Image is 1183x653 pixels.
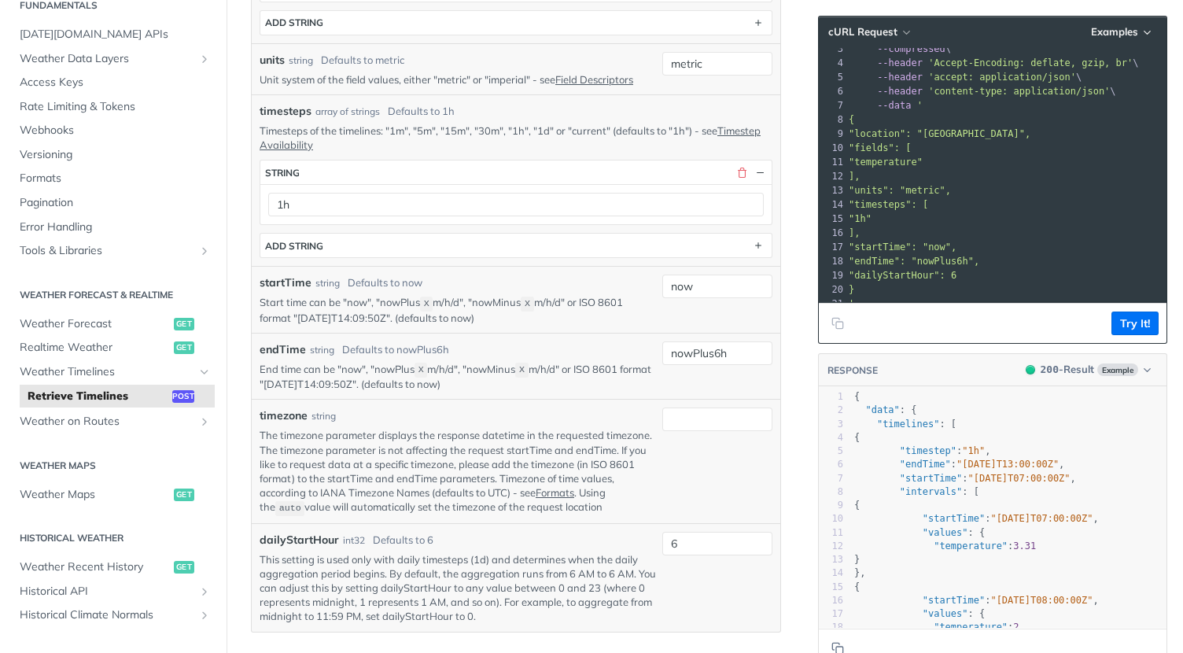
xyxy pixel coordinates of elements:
[1018,362,1159,378] button: 200200-ResultExample
[900,445,956,456] span: "timestep"
[260,532,339,548] label: dailyStartHour
[260,362,656,392] p: End time can be "now", "nowPlus m/h/d", "nowMinus m/h/d" or ISO 8601 format "[DATE]T14:09:50Z". (...
[849,270,956,281] span: "dailyStartHour": 6
[900,473,962,484] span: "startTime"
[968,473,1071,484] span: "[DATE]T07:00:00Z"
[12,336,215,360] a: Realtime Weatherget
[900,459,951,470] span: "endTime"
[849,298,854,309] span: '
[20,364,194,380] span: Weather Timelines
[923,595,985,606] span: "startTime"
[849,57,1139,68] span: \
[260,234,772,257] button: ADD string
[849,72,1082,83] span: \
[315,105,380,119] div: array of strings
[849,142,911,153] span: "fields": [
[20,243,194,259] span: Tools & Libraries
[819,56,846,70] div: 4
[854,608,985,619] span: : {
[877,72,923,83] span: --header
[12,603,215,627] a: Historical Climate NormalsShow subpages for Historical Climate Normals
[819,418,843,431] div: 3
[20,51,194,67] span: Weather Data Layers
[12,360,215,384] a: Weather TimelinesHide subpages for Weather Timelines
[934,540,1008,552] span: "temperature"
[20,487,170,503] span: Weather Maps
[854,473,1076,484] span: : ,
[877,86,923,97] span: --header
[1041,363,1059,375] span: 200
[20,75,211,90] span: Access Keys
[315,276,340,290] div: string
[900,486,962,497] span: "intervals"
[174,561,194,574] span: get
[877,57,923,68] span: --header
[198,585,211,598] button: Show subpages for Historical API
[923,513,985,524] span: "startTime"
[854,500,860,511] span: {
[12,143,215,167] a: Versioning
[388,104,455,120] div: Defaults to 1h
[373,533,433,548] div: Defaults to 6
[990,595,1093,606] span: "[DATE]T08:00:00Z"
[819,84,846,98] div: 6
[12,580,215,603] a: Historical APIShow subpages for Historical API
[1091,25,1138,39] span: Examples
[849,171,860,182] span: ],
[854,486,979,497] span: : [
[20,559,170,575] span: Weather Recent History
[854,445,991,456] span: : ,
[827,312,849,335] button: Copy to clipboard
[279,503,301,514] span: auto
[20,414,194,430] span: Weather on Routes
[854,622,1019,633] span: :
[12,95,215,119] a: Rate Limiting & Tokens
[819,240,846,254] div: 17
[28,389,168,404] span: Retrieve Timelines
[849,114,854,125] span: {
[854,554,860,565] span: }
[198,53,211,65] button: Show subpages for Weather Data Layers
[849,242,956,253] span: "startTime": "now",
[1085,24,1159,40] button: Examples
[20,607,194,623] span: Historical Climate Normals
[12,531,215,545] h2: Historical Weather
[1026,365,1035,374] span: 200
[260,11,772,35] button: ADD string
[877,419,939,430] span: "timelines"
[20,99,211,115] span: Rate Limiting & Tokens
[934,622,1008,633] span: "temperature"
[865,404,899,415] span: "data"
[198,609,211,622] button: Show subpages for Historical Climate Normals
[819,431,843,445] div: 4
[819,581,843,594] div: 15
[854,527,985,538] span: : {
[819,512,843,526] div: 10
[819,607,843,621] div: 17
[260,160,772,184] button: string
[849,157,923,168] span: "temperature"
[819,472,843,485] div: 7
[928,86,1110,97] span: 'content-type: application/json'
[12,47,215,71] a: Weather Data LayersShow subpages for Weather Data Layers
[198,415,211,428] button: Show subpages for Weather on Routes
[819,98,846,113] div: 7
[819,485,843,499] div: 8
[854,459,1064,470] span: : ,
[819,226,846,240] div: 16
[525,298,530,309] span: X
[310,343,334,357] div: string
[854,581,860,592] span: {
[265,240,323,252] div: ADD string
[849,43,951,54] span: \
[819,254,846,268] div: 18
[849,185,951,196] span: "units": "metric",
[260,103,311,120] span: timesteps
[923,527,968,538] span: "values"
[819,282,846,297] div: 20
[849,227,860,238] span: ],
[321,53,404,68] div: Defaults to metric
[819,212,846,226] div: 15
[753,165,767,179] button: Hide
[260,275,311,291] label: startTime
